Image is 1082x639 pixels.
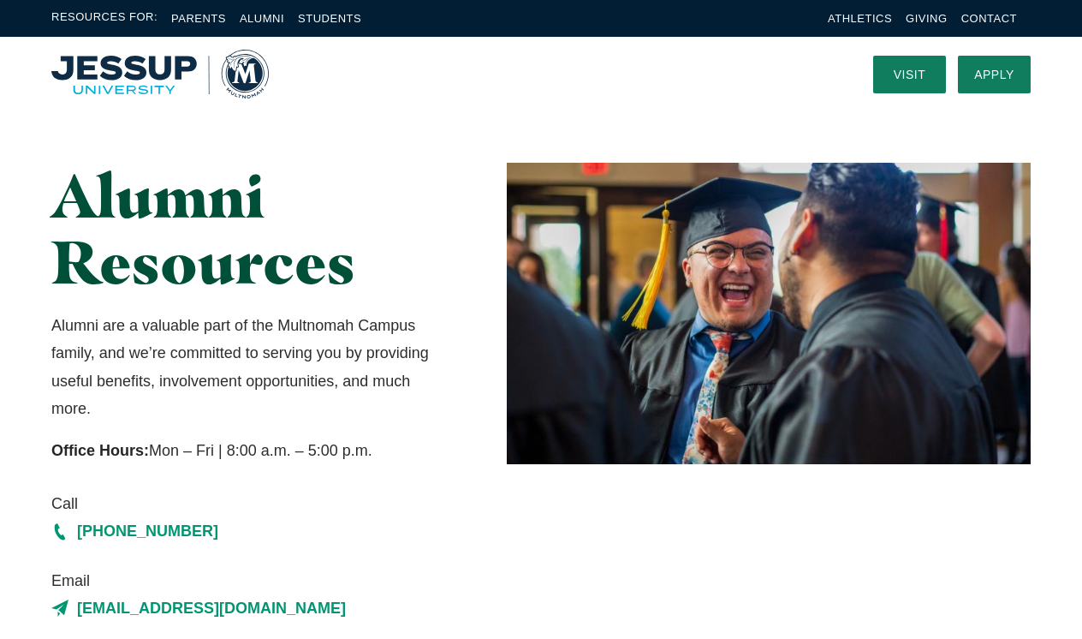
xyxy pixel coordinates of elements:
a: Students [298,12,361,25]
img: Two Graduates Laughing [507,163,1031,464]
img: Multnomah University Logo [51,50,269,99]
a: Home [51,50,269,99]
a: Visit [873,56,946,93]
a: [PHONE_NUMBER] [51,517,441,545]
a: Athletics [828,12,892,25]
h1: Alumni Resources [51,163,441,295]
a: [EMAIL_ADDRESS][DOMAIN_NAME] [51,594,441,622]
a: Contact [961,12,1017,25]
span: Call [51,490,441,517]
a: Apply [958,56,1031,93]
strong: Office Hours: [51,442,149,459]
p: Mon – Fri | 8:00 a.m. – 5:00 p.m. [51,437,441,464]
a: Giving [906,12,948,25]
span: Email [51,567,441,594]
p: Alumni are a valuable part of the Multnomah Campus family, and we’re committed to serving you by ... [51,312,441,423]
a: Parents [171,12,226,25]
a: Alumni [240,12,284,25]
span: Resources For: [51,9,158,28]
